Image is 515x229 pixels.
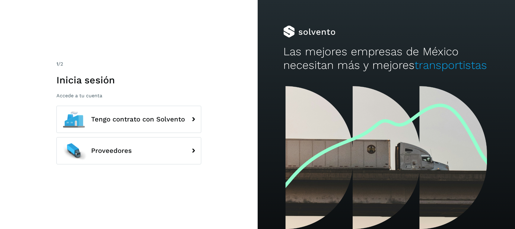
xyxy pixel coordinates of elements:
[56,106,201,133] button: Tengo contrato con Solvento
[56,93,201,98] p: Accede a tu cuenta
[56,137,201,164] button: Proveedores
[91,116,185,123] span: Tengo contrato con Solvento
[283,45,489,72] h2: Las mejores empresas de México necesitan más y mejores
[415,59,487,72] span: transportistas
[91,147,132,154] span: Proveedores
[56,61,58,67] span: 1
[56,74,201,86] h1: Inicia sesión
[56,60,201,68] div: /2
